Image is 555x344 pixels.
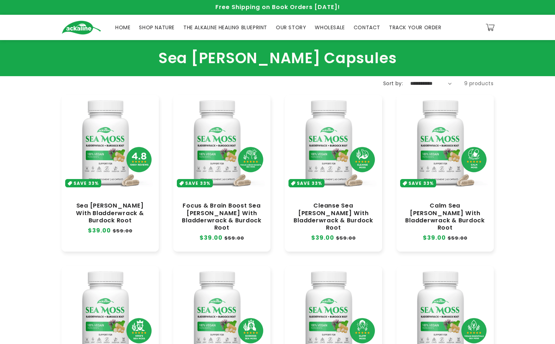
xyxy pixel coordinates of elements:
a: HOME [111,20,135,35]
a: TRACK YOUR ORDER [385,20,446,35]
a: CONTACT [349,20,385,35]
span: HOME [115,24,130,31]
a: OUR STORY [272,20,310,35]
span: SHOP NATURE [139,24,175,31]
a: Cleanse Sea [PERSON_NAME] With Bladderwrack & Burdock Root [292,202,375,231]
span: THE ALKALINE HEALING BLUEPRINT [183,24,267,31]
a: Calm Sea [PERSON_NAME] With Bladderwrack & Burdock Root [404,202,487,231]
span: TRACK YOUR ORDER [389,24,442,31]
span: OUR STORY [276,24,306,31]
span: Free Shipping on Book Orders [DATE]! [215,3,340,11]
a: THE ALKALINE HEALING BLUEPRINT [179,20,272,35]
span: WHOLESALE [315,24,345,31]
img: Ackaline [62,21,101,35]
span: CONTACT [354,24,380,31]
a: SHOP NATURE [135,20,179,35]
a: Focus & Brain Boost Sea [PERSON_NAME] With Bladderwrack & Burdock Root [180,202,263,231]
a: Sea [PERSON_NAME] With Bladderwrack & Burdock Root [69,202,152,224]
h1: Sea [PERSON_NAME] Capsules [62,49,494,67]
span: 9 products [464,80,494,87]
a: WHOLESALE [310,20,349,35]
label: Sort by: [383,80,403,87]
